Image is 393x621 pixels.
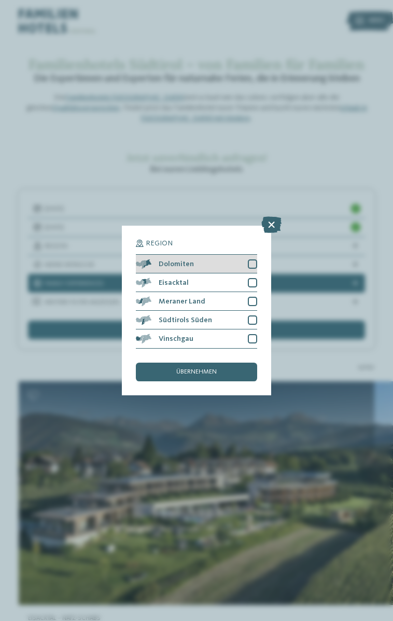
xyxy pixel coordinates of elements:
[159,335,193,342] span: Vinschgau
[159,316,212,324] span: Südtirols Süden
[176,369,217,376] span: übernehmen
[146,240,173,247] span: Region
[159,260,194,268] span: Dolomiten
[159,298,205,305] span: Meraner Land
[159,279,189,286] span: Eisacktal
